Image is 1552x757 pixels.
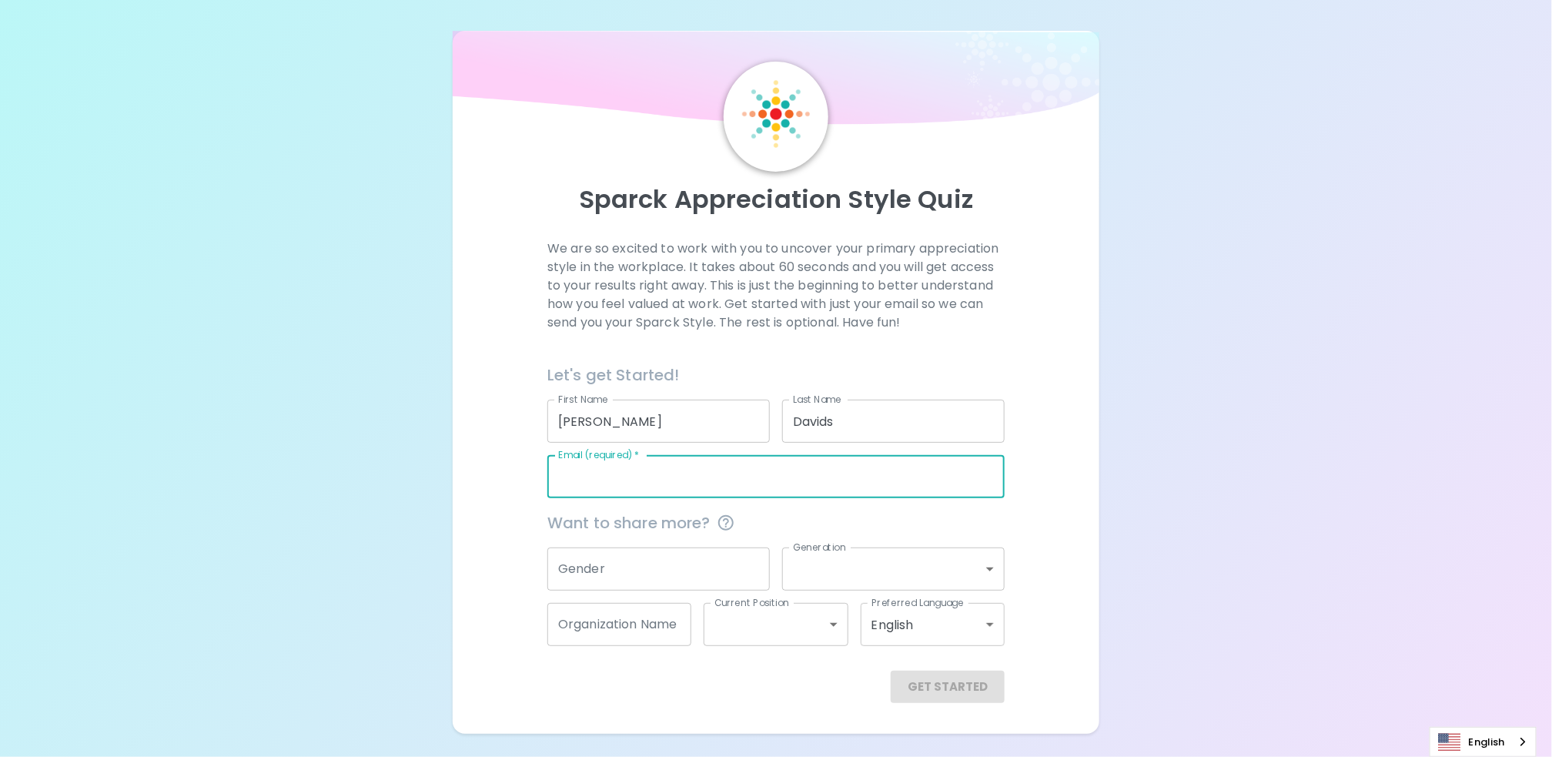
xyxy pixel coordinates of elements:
p: Sparck Appreciation Style Quiz [471,184,1081,215]
label: Preferred Language [871,596,964,609]
label: First Name [558,393,608,406]
span: Want to share more? [547,511,1005,535]
svg: This information is completely confidential and only used for aggregated appreciation studies at ... [717,514,735,532]
label: Generation [793,541,846,554]
p: We are so excited to work with you to uncover your primary appreciation style in the workplace. I... [547,239,1005,332]
img: wave [453,31,1099,132]
label: Email (required) [558,448,640,461]
div: Language [1430,727,1537,757]
a: English [1430,728,1536,756]
div: English [861,603,1005,646]
img: Sparck Logo [742,80,810,148]
aside: Language selected: English [1430,727,1537,757]
label: Current Position [714,596,789,609]
label: Last Name [793,393,841,406]
h6: Let's get Started! [547,363,1005,387]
